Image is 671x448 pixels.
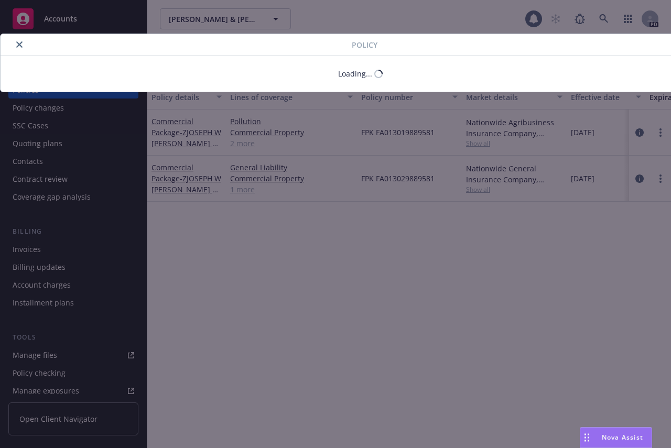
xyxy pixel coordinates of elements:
div: Loading... [338,68,372,79]
span: Policy [352,39,377,50]
button: Nova Assist [580,427,652,448]
span: Nova Assist [602,433,643,442]
div: Drag to move [580,428,593,447]
button: close [13,38,26,51]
